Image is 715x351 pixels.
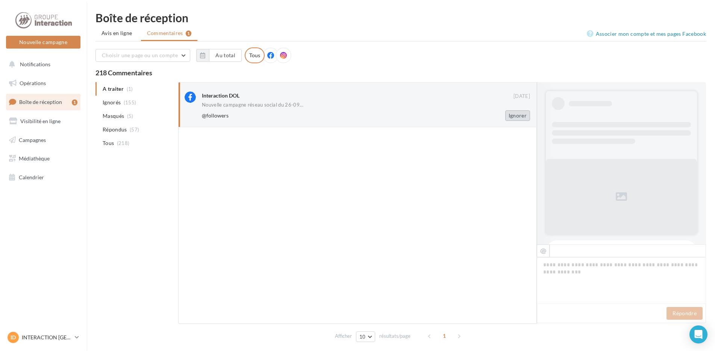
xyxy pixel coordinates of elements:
[335,333,352,340] span: Afficher
[514,93,530,100] span: [DATE]
[356,331,375,342] button: 10
[689,325,707,343] div: Open Intercom Messenger
[130,127,139,133] span: (57)
[359,334,366,340] span: 10
[667,307,703,320] button: Répondre
[379,333,411,340] span: résultats/page
[5,75,82,91] a: Opérations
[127,113,133,119] span: (5)
[95,69,706,76] div: 218 Commentaires
[587,29,706,38] a: Associer mon compte et mes pages Facebook
[202,102,303,107] span: Nouvelle campagne réseau social du 26-09...
[95,49,190,62] button: Choisir une page ou un compte
[5,151,82,166] a: Médiathèque
[5,94,82,110] a: Boîte de réception1
[438,330,450,342] span: 1
[5,169,82,185] a: Calendrier
[103,99,121,106] span: Ignorés
[5,132,82,148] a: Campagnes
[20,61,50,67] span: Notifications
[6,36,80,49] button: Nouvelle campagne
[6,330,80,345] a: ID INTERACTION [GEOGRAPHIC_DATA]
[103,112,124,120] span: Masqués
[22,334,72,341] p: INTERACTION [GEOGRAPHIC_DATA]
[505,110,530,121] button: Ignorer
[117,140,130,146] span: (218)
[124,99,136,105] span: (155)
[103,139,114,147] span: Tous
[101,29,132,37] span: Avis en ligne
[19,155,50,162] span: Médiathèque
[19,174,44,180] span: Calendrier
[202,112,229,119] span: @followers
[209,49,242,62] button: Au total
[245,47,265,63] div: Tous
[95,12,706,23] div: Boîte de réception
[196,49,242,62] button: Au total
[11,334,16,341] span: ID
[20,118,61,124] span: Visibilité en ligne
[5,56,79,72] button: Notifications
[102,52,178,58] span: Choisir une page ou un compte
[202,92,239,99] div: Interaction DOL
[19,99,62,105] span: Boîte de réception
[5,113,82,129] a: Visibilité en ligne
[20,80,46,86] span: Opérations
[103,126,127,133] span: Répondus
[72,99,77,105] div: 1
[19,136,46,143] span: Campagnes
